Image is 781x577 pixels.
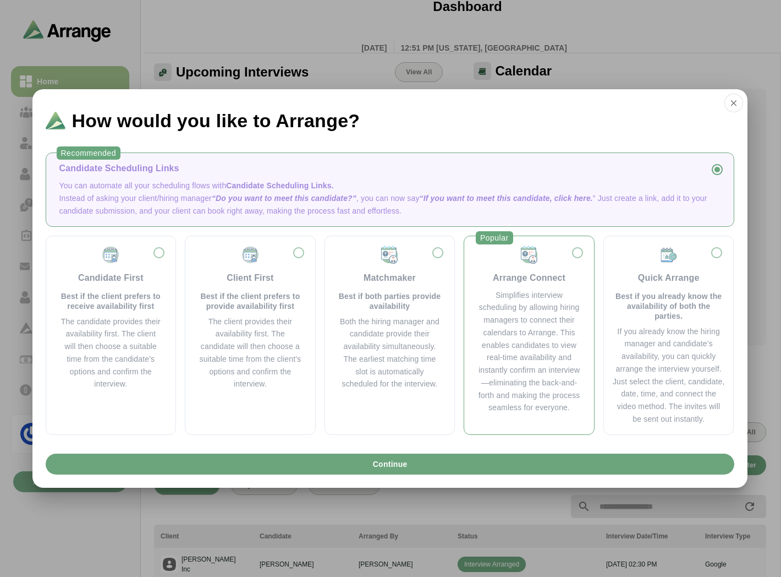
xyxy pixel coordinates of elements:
[101,245,120,265] img: Candidate First
[613,325,725,426] div: If you already know the hiring manager and candidate’s availability, you can quickly arrange the ...
[78,271,144,285] div: Candidate First
[57,146,120,160] div: Recommended
[493,271,565,285] div: Arrange Connect
[59,291,163,311] p: Best if the client prefers to receive availability first
[476,231,513,244] div: Popular
[372,454,407,475] span: Continue
[364,271,416,285] div: Matchmaker
[477,289,581,415] div: Simplifies interview scheduling by allowing hiring managers to connect their calendars to Arrange...
[338,291,442,311] p: Best if both parties provide availability
[227,271,273,285] div: Client First
[59,179,721,192] p: You can automate all your scheduling flows with
[46,454,734,475] button: Continue
[72,111,360,130] span: How would you like to Arrange?
[212,194,356,203] span: “Do you want to meet this candidate?”
[380,245,399,265] img: Matchmaker
[226,181,333,190] span: Candidate Scheduling Links.
[46,112,65,129] img: Logo
[199,291,302,311] p: Best if the client prefers to provide availability first
[59,315,163,391] div: The candidate provides their availability first. The client will then choose a suitable time from...
[659,245,679,265] img: Quick Arrange
[519,245,539,265] img: Matchmaker
[59,162,721,175] div: Candidate Scheduling Links
[199,315,302,391] div: The client provides their availability first. The candidate will then choose a suitable time from...
[420,194,593,203] span: “If you want to meet this candidate, click here.
[240,245,260,265] img: Client First
[338,315,442,391] div: Both the hiring manager and candidate provide their availability simultaneously. The earliest mat...
[59,192,721,217] p: Instead of asking your client/hiring manager , you can now say ” Just create a link, add it to yo...
[613,291,725,321] p: Best if you already know the availability of both the parties.
[638,271,700,285] div: Quick Arrange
